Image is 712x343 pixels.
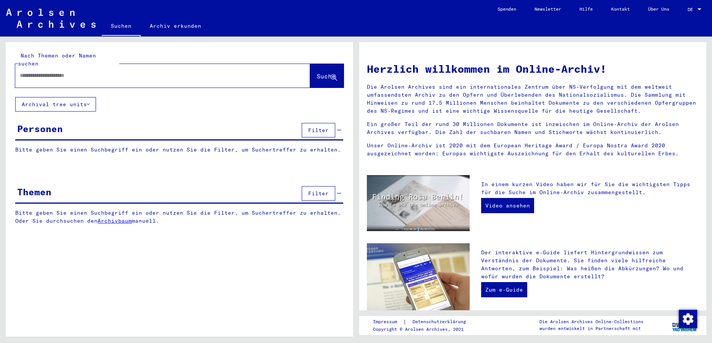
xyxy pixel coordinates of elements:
p: Der interaktive e-Guide liefert Hintergrundwissen zum Verständnis der Dokumente. Sie finden viele... [481,249,699,281]
p: Ein großer Teil der rund 30 Millionen Dokumente ist inzwischen im Online-Archiv der Arolsen Archi... [367,120,699,136]
div: Themen [17,185,51,199]
p: In einem kurzen Video haben wir für Sie die wichtigsten Tipps für die Suche im Online-Archiv zusa... [481,180,699,196]
img: Arolsen_neg.svg [6,9,96,28]
p: Die Arolsen Archives sind ein internationales Zentrum über NS-Verfolgung mit dem weltweit umfasse... [367,83,699,115]
p: Copyright © Arolsen Archives, 2021 [373,326,475,333]
a: Impressum [373,318,403,326]
h1: Herzlich willkommen im Online-Archiv! [367,61,699,77]
a: Datenschutzerklärung [406,318,475,326]
span: DE [688,7,696,12]
img: Zustimmung ändern [679,310,697,328]
a: Zum e-Guide [481,282,527,297]
mat-label: Nach Themen oder Namen suchen [18,52,96,67]
button: Filter [302,123,335,137]
p: Bitte geben Sie einen Suchbegriff ein oder nutzen Sie die Filter, um Suchertreffer zu erhalten. O... [15,209,344,225]
button: Suche [310,64,344,88]
div: Personen [17,122,63,136]
a: Archiv erkunden [141,17,210,35]
button: Filter [302,186,335,201]
div: Zustimmung ändern [678,309,697,328]
button: Archival tree units [15,97,96,112]
span: Filter [308,127,329,134]
div: | [373,318,475,326]
span: Suche [317,72,336,80]
img: video.jpg [367,175,470,231]
p: Die Arolsen Archives Online-Collections [539,318,643,325]
p: Unser Online-Archiv ist 2020 mit dem European Heritage Award / Europa Nostra Award 2020 ausgezeic... [367,142,699,158]
a: Archivbaum [98,217,132,224]
a: Video ansehen [481,198,534,213]
a: Suchen [102,17,141,37]
p: wurden entwickelt in Partnerschaft mit [539,325,643,332]
img: eguide.jpg [367,243,470,312]
span: Filter [308,190,329,197]
p: Bitte geben Sie einen Suchbegriff ein oder nutzen Sie die Filter, um Suchertreffer zu erhalten. [15,146,343,154]
img: yv_logo.png [670,316,699,335]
